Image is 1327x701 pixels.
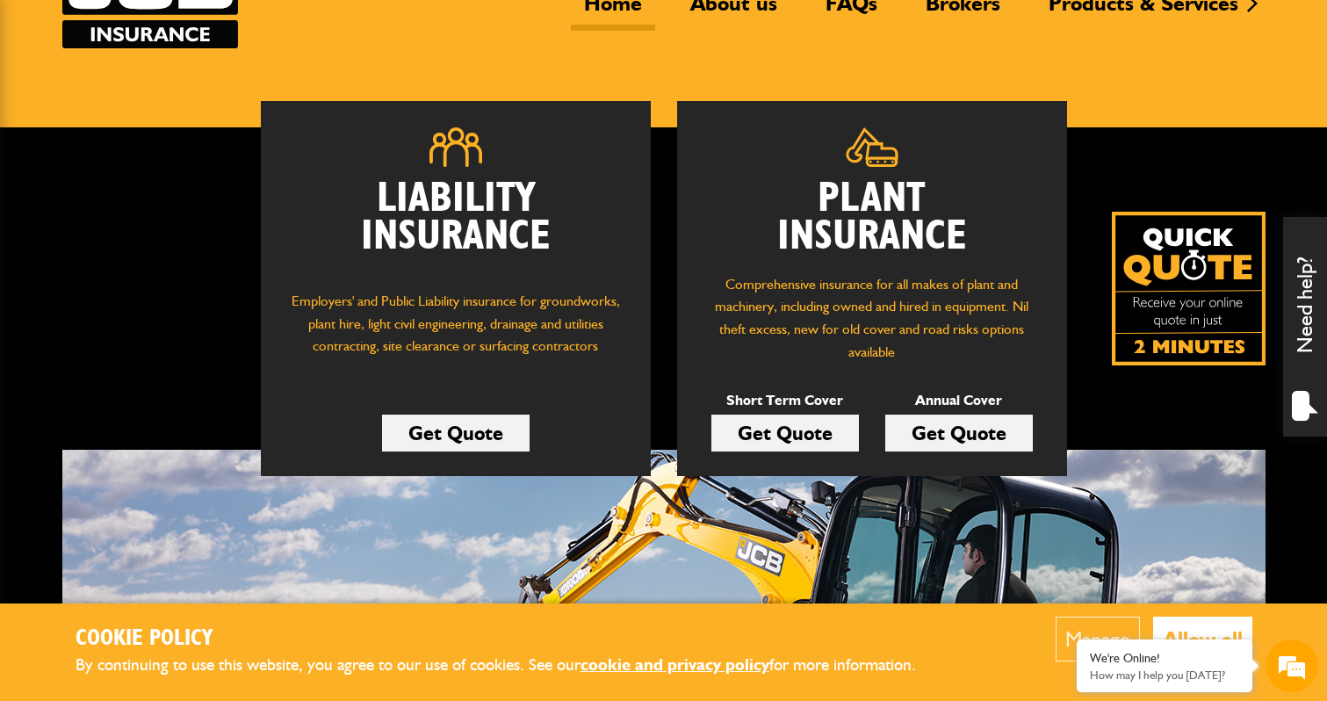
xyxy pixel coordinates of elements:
p: By continuing to use this website, you agree to our use of cookies. See our for more information. [76,652,945,679]
a: Get Quote [885,415,1033,452]
p: Annual Cover [885,389,1033,412]
button: Manage [1056,617,1140,661]
p: Short Term Cover [711,389,859,412]
a: cookie and privacy policy [581,654,769,675]
button: Allow all [1153,617,1252,661]
div: Need help? [1283,217,1327,437]
a: Get your insurance quote isn just 2-minutes [1112,212,1266,365]
img: Quick Quote [1112,212,1266,365]
a: Get Quote [382,415,530,452]
div: We're Online! [1090,651,1239,666]
h2: Cookie Policy [76,625,945,653]
a: Get Quote [711,415,859,452]
h2: Liability Insurance [287,180,624,273]
p: Employers' and Public Liability insurance for groundworks, plant hire, light civil engineering, d... [287,290,624,374]
h2: Plant Insurance [703,180,1041,256]
p: How may I help you today? [1090,668,1239,682]
p: Comprehensive insurance for all makes of plant and machinery, including owned and hired in equipm... [703,273,1041,363]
